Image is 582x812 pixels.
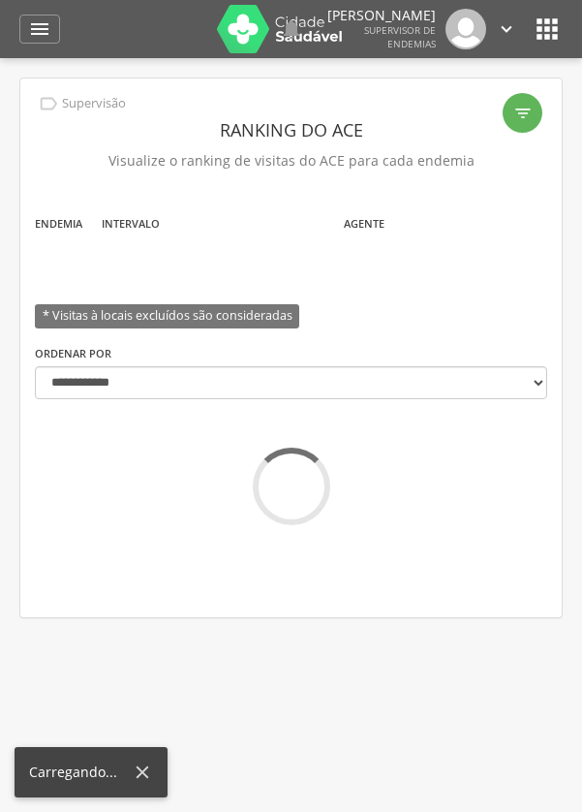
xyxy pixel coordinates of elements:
div: Filtro [503,93,542,133]
i:  [513,104,533,123]
i:  [532,14,563,45]
i:  [28,17,51,41]
p: Visualize o ranking de visitas do ACE para cada endemia [35,147,547,174]
i:  [38,93,59,114]
i:  [280,17,303,41]
label: Intervalo [102,216,160,232]
span: * Visitas à locais excluídos são consideradas [35,304,299,328]
a:  [496,9,517,49]
label: Ordenar por [35,346,111,361]
span: Supervisor de Endemias [364,23,436,50]
label: Agente [344,216,384,232]
a:  [19,15,60,44]
p: Supervisão [62,96,126,111]
p: [PERSON_NAME] [327,9,436,22]
header: Ranking do ACE [35,112,547,147]
i:  [496,18,517,40]
label: Endemia [35,216,82,232]
a:  [280,9,303,49]
div: Carregando... [29,763,132,782]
